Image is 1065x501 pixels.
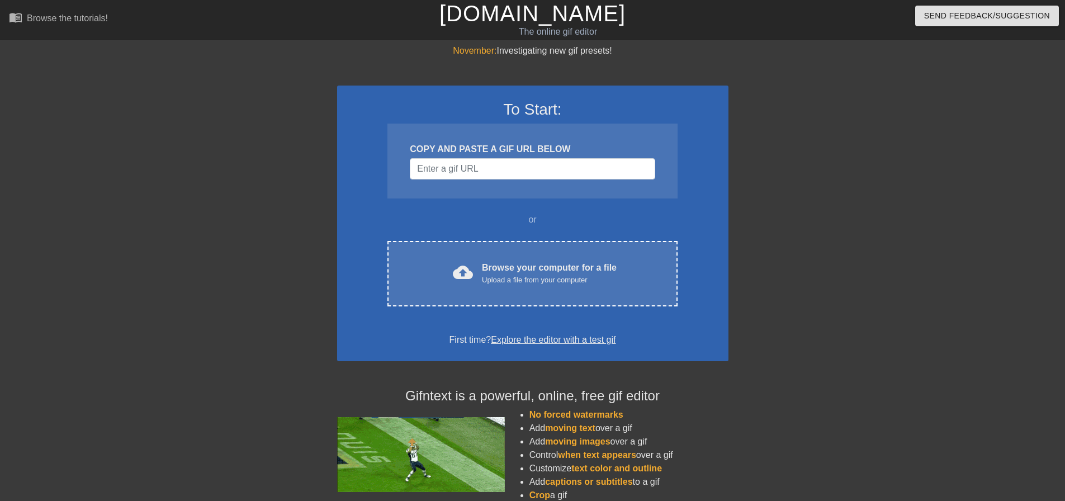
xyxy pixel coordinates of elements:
li: Add over a gif [529,435,728,448]
div: First time? [352,333,714,347]
button: Send Feedback/Suggestion [915,6,1059,26]
span: moving images [545,437,610,446]
input: Username [410,158,655,179]
div: Investigating new gif presets! [337,44,728,58]
img: football_small.gif [337,417,505,492]
div: Browse the tutorials! [27,13,108,23]
div: The online gif editor [361,25,755,39]
a: Explore the editor with a test gif [491,335,616,344]
span: text color and outline [571,464,662,473]
span: when text appears [558,450,636,460]
span: cloud_upload [453,262,473,282]
div: COPY AND PASTE A GIF URL BELOW [410,143,655,156]
a: [DOMAIN_NAME] [439,1,626,26]
span: captions or subtitles [545,477,632,486]
span: Crop [529,490,550,500]
div: or [366,213,699,226]
a: Browse the tutorials! [9,11,108,28]
div: Browse your computer for a file [482,261,617,286]
span: No forced watermarks [529,410,623,419]
li: Customize [529,462,728,475]
span: Send Feedback/Suggestion [924,9,1050,23]
li: Add over a gif [529,422,728,435]
span: November: [453,46,496,55]
li: Control over a gif [529,448,728,462]
span: menu_book [9,11,22,24]
li: Add to a gif [529,475,728,489]
span: moving text [545,423,595,433]
h4: Gifntext is a powerful, online, free gif editor [337,388,728,404]
div: Upload a file from your computer [482,275,617,286]
h3: To Start: [352,100,714,119]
